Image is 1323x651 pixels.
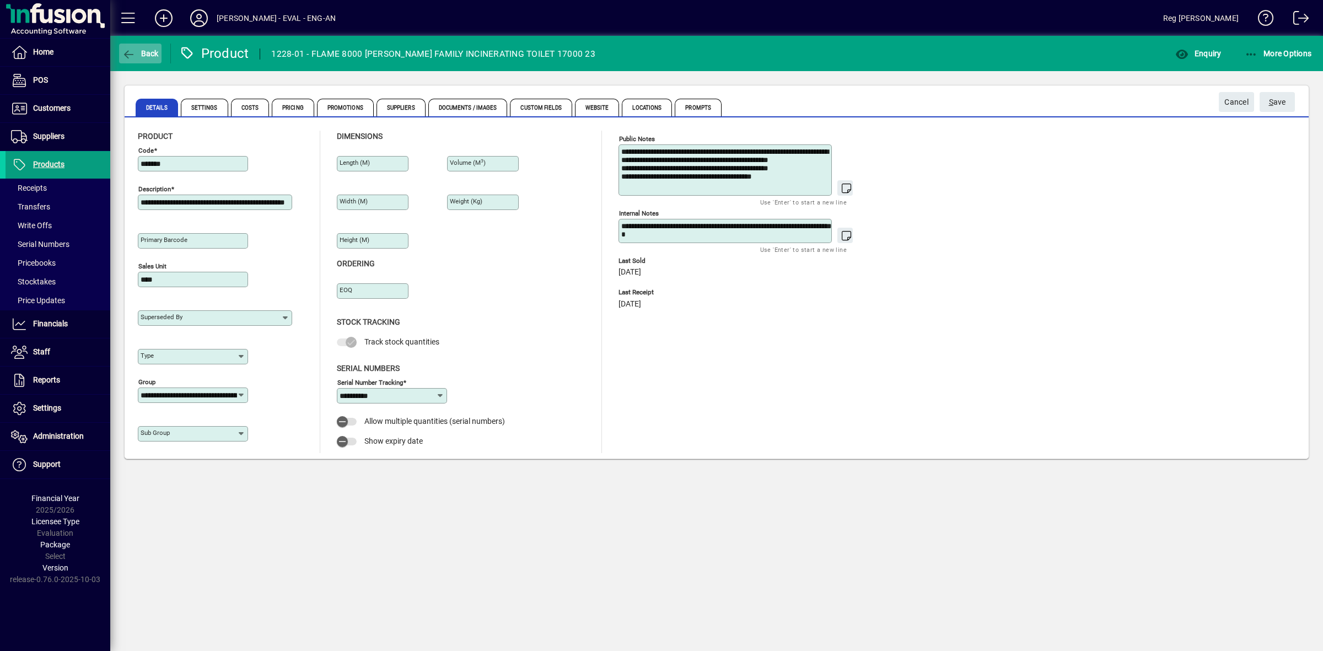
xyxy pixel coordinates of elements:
[340,236,369,244] mat-label: Height (m)
[141,313,182,321] mat-label: Superseded by
[1175,49,1221,58] span: Enquiry
[6,216,110,235] a: Write Offs
[11,221,52,230] span: Write Offs
[1224,93,1249,111] span: Cancel
[1163,9,1239,27] div: Reg [PERSON_NAME]
[760,196,847,208] mat-hint: Use 'Enter' to start a new line
[619,257,784,265] span: Last Sold
[110,44,171,63] app-page-header-button: Back
[6,451,110,478] a: Support
[1269,93,1286,111] span: ave
[1250,2,1274,38] a: Knowledge Base
[31,517,79,526] span: Licensee Type
[33,432,84,440] span: Administration
[6,123,110,150] a: Suppliers
[181,8,217,28] button: Profile
[42,563,68,572] span: Version
[6,95,110,122] a: Customers
[33,76,48,84] span: POS
[6,235,110,254] a: Serial Numbers
[11,259,56,267] span: Pricebooks
[272,99,314,116] span: Pricing
[6,291,110,310] a: Price Updates
[340,197,368,205] mat-label: Width (m)
[1173,44,1224,63] button: Enquiry
[6,395,110,422] a: Settings
[337,378,403,386] mat-label: Serial Number tracking
[337,318,400,326] span: Stock Tracking
[33,375,60,384] span: Reports
[146,8,181,28] button: Add
[33,347,50,356] span: Staff
[337,259,375,268] span: Ordering
[231,99,270,116] span: Costs
[33,319,68,328] span: Financials
[450,197,482,205] mat-label: Weight (Kg)
[31,494,79,503] span: Financial Year
[11,277,56,286] span: Stocktakes
[1242,44,1315,63] button: More Options
[1285,2,1309,38] a: Logout
[141,429,170,437] mat-label: Sub group
[364,337,439,346] span: Track stock quantities
[33,132,64,141] span: Suppliers
[122,49,159,58] span: Back
[271,45,595,63] div: 1228-01 - FLAME 8000 [PERSON_NAME] FAMILY INCINERATING TOILET 17000 23
[33,104,71,112] span: Customers
[11,240,69,249] span: Serial Numbers
[337,132,383,141] span: Dimensions
[11,184,47,192] span: Receipts
[619,209,659,217] mat-label: Internal Notes
[6,179,110,197] a: Receipts
[11,296,65,305] span: Price Updates
[179,45,249,62] div: Product
[481,158,483,164] sup: 3
[33,160,64,169] span: Products
[141,352,154,359] mat-label: Type
[33,403,61,412] span: Settings
[6,338,110,366] a: Staff
[119,44,162,63] button: Back
[6,197,110,216] a: Transfers
[138,147,154,154] mat-label: Code
[217,9,336,27] div: [PERSON_NAME] - EVAL - ENG-AN
[11,202,50,211] span: Transfers
[136,99,178,116] span: Details
[33,460,61,469] span: Support
[337,364,400,373] span: Serial Numbers
[760,243,847,256] mat-hint: Use 'Enter' to start a new line
[6,310,110,338] a: Financials
[6,367,110,394] a: Reports
[575,99,620,116] span: Website
[181,99,228,116] span: Settings
[6,423,110,450] a: Administration
[1260,92,1295,112] button: Save
[1219,92,1254,112] button: Cancel
[377,99,426,116] span: Suppliers
[340,159,370,166] mat-label: Length (m)
[450,159,486,166] mat-label: Volume (m )
[1269,98,1273,106] span: S
[138,262,166,270] mat-label: Sales unit
[1245,49,1312,58] span: More Options
[428,99,508,116] span: Documents / Images
[340,286,352,294] mat-label: EOQ
[6,272,110,291] a: Stocktakes
[33,47,53,56] span: Home
[6,254,110,272] a: Pricebooks
[510,99,572,116] span: Custom Fields
[619,268,641,277] span: [DATE]
[622,99,672,116] span: Locations
[364,417,505,426] span: Allow multiple quantities (serial numbers)
[138,185,171,193] mat-label: Description
[675,99,722,116] span: Prompts
[40,540,70,549] span: Package
[619,135,655,143] mat-label: Public Notes
[317,99,374,116] span: Promotions
[6,67,110,94] a: POS
[364,437,423,445] span: Show expiry date
[138,378,155,386] mat-label: Group
[138,132,173,141] span: Product
[141,236,187,244] mat-label: Primary barcode
[6,39,110,66] a: Home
